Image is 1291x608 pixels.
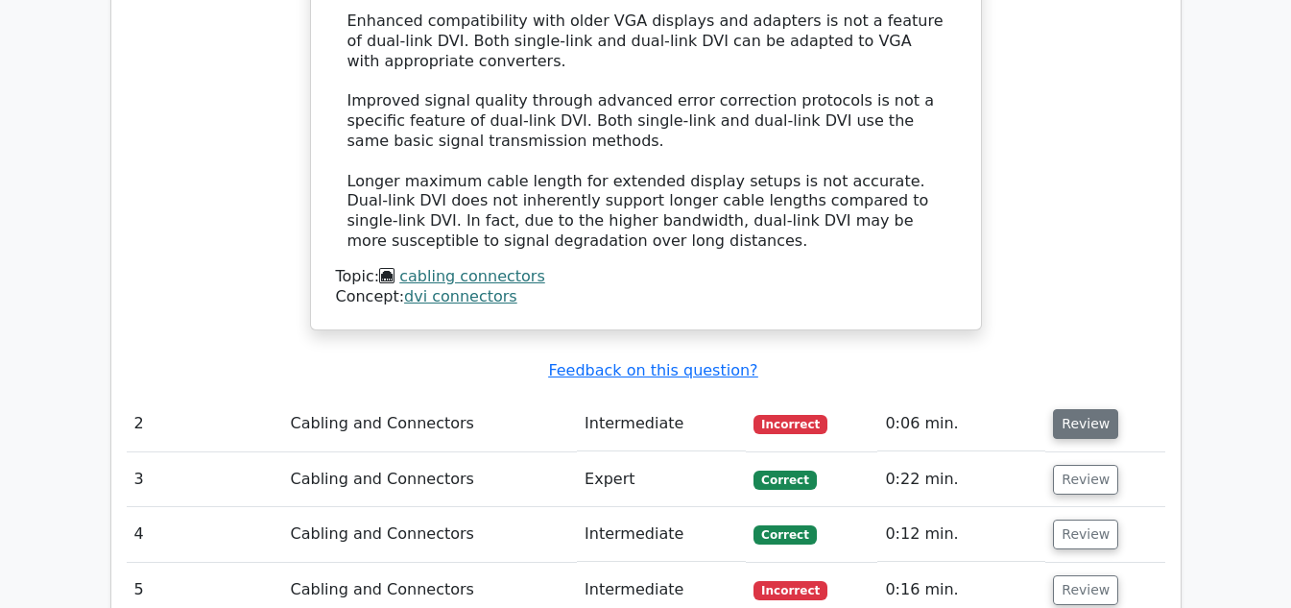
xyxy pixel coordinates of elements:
[753,525,816,545] span: Correct
[404,287,517,305] a: dvi connectors
[283,452,578,507] td: Cabling and Connectors
[548,361,757,379] a: Feedback on this question?
[127,507,283,562] td: 4
[336,287,956,307] div: Concept:
[283,507,578,562] td: Cabling and Connectors
[577,507,746,562] td: Intermediate
[1053,465,1118,495] button: Review
[127,452,283,507] td: 3
[1053,409,1118,439] button: Review
[577,397,746,451] td: Intermediate
[399,267,545,285] a: cabling connectors
[283,397,578,451] td: Cabling and Connectors
[877,397,1045,451] td: 0:06 min.
[877,452,1045,507] td: 0:22 min.
[1053,520,1118,549] button: Review
[577,452,746,507] td: Expert
[1053,575,1118,605] button: Review
[753,581,827,600] span: Incorrect
[753,415,827,434] span: Incorrect
[336,267,956,287] div: Topic:
[877,507,1045,562] td: 0:12 min.
[753,471,816,490] span: Correct
[127,397,283,451] td: 2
